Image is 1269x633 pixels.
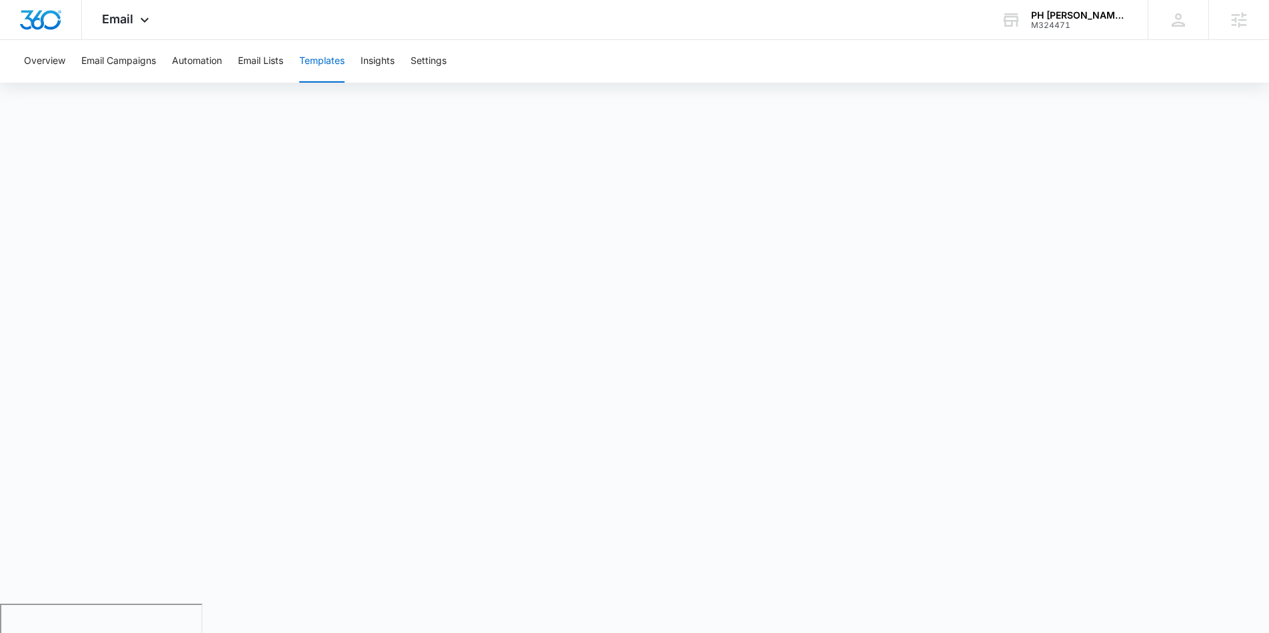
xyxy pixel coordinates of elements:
[238,40,283,83] button: Email Lists
[24,40,65,83] button: Overview
[1031,10,1128,21] div: account name
[1031,21,1128,30] div: account id
[81,40,156,83] button: Email Campaigns
[102,12,133,26] span: Email
[411,40,447,83] button: Settings
[361,40,395,83] button: Insights
[172,40,222,83] button: Automation
[299,40,345,83] button: Templates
